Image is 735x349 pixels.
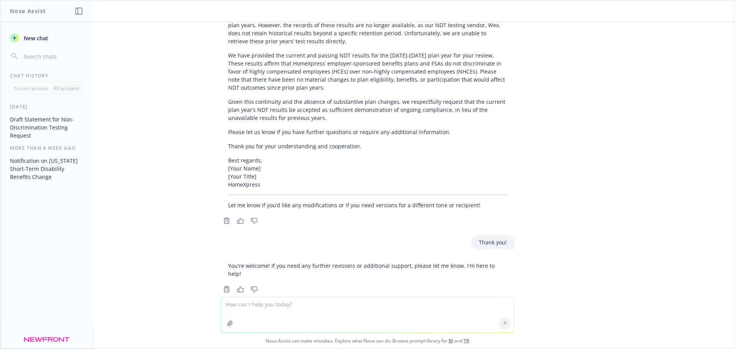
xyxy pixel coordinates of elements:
[14,85,48,92] p: Current account
[1,145,92,151] div: More than a week ago
[10,7,46,15] h1: Nova Assist
[449,338,453,344] a: BI
[54,85,79,92] p: All accounts
[479,238,507,246] p: Thank you!
[228,128,507,136] p: Please let us know if you have further questions or require any additional information.
[1,72,92,79] div: Chat History
[228,201,507,209] p: Let me know if you’d like any modifications or if you need versions for a different tone or recip...
[1,103,92,110] div: [DATE]
[228,262,507,278] p: You're welcome! If you need any further revisions or additional support, please let me know. I'm ...
[464,338,469,344] a: TR
[248,215,260,226] button: Thumbs down
[3,333,732,349] span: Nova Assist can make mistakes. Explore what Nova can do: Browse prompt library for and
[7,154,86,183] button: Notification on [US_STATE] Short-Term Disability Benefits Change
[22,51,83,62] input: Search chats
[228,51,507,92] p: We have provided the current and passing NDT results for the [DATE]-[DATE] plan year for your rev...
[7,113,86,142] button: Draft Statement for Non-Discrimination Testing Request
[228,142,507,150] p: Thank you for your understanding and cooperation.
[223,217,230,224] svg: Copy to clipboard
[223,286,230,293] svg: Copy to clipboard
[228,98,507,122] p: Given this continuity and the absence of substantive plan changes, we respectfully request that t...
[7,31,86,45] button: New chat
[248,284,260,295] button: Thumbs down
[228,13,507,45] p: HomeXpress successfully conducted and passed NDT testing for both the [DATE]-[DATE] and [DATE]-[D...
[22,34,48,42] span: New chat
[228,156,507,188] p: Best regards, [Your Name] [Your Title] HomeXpress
